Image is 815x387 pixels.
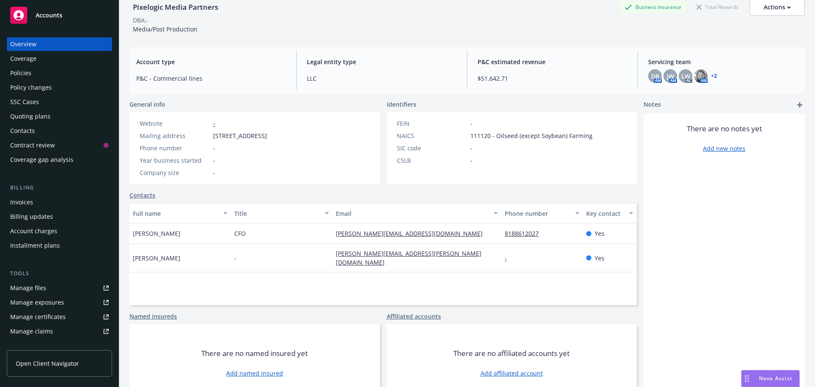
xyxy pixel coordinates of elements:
a: Accounts [7,3,112,27]
a: Coverage gap analysis [7,153,112,167]
img: photo [694,69,708,83]
div: Website [140,119,210,128]
span: - [470,156,472,165]
div: Pixelogic Media Partners [129,2,222,13]
div: Invoices [10,195,33,209]
a: Manage exposures [7,296,112,309]
a: Policy changes [7,81,112,94]
div: Year business started [140,156,210,165]
span: Notes [644,100,661,110]
span: - [234,254,236,263]
button: Key contact [583,203,637,223]
a: - [213,119,215,127]
div: Email [336,209,489,218]
a: Add named insured [226,369,283,378]
a: Manage certificates [7,310,112,324]
button: Nova Assist [741,370,800,387]
div: FEIN [397,119,467,128]
span: Media/Post Production [133,25,197,33]
div: Phone number [140,144,210,153]
span: [PERSON_NAME] [133,254,180,263]
a: Policies [7,66,112,80]
span: $51,642.71 [478,74,627,83]
a: Account charges [7,224,112,238]
div: Installment plans [10,239,60,252]
a: Manage claims [7,325,112,338]
a: Overview [7,37,112,51]
a: Contacts [7,124,112,138]
div: Manage certificates [10,310,66,324]
span: There are no named insured yet [201,348,308,359]
div: CSLB [397,156,467,165]
div: Coverage gap analysis [10,153,73,167]
div: Title [234,209,320,218]
span: - [213,168,215,177]
a: +2 [711,73,717,79]
div: NAICS [397,131,467,140]
span: - [213,156,215,165]
span: Account type [136,57,286,66]
a: Quoting plans [7,110,112,123]
span: [PERSON_NAME] [133,229,180,238]
span: Identifiers [387,100,416,109]
span: Servicing team [648,57,798,66]
span: Yes [595,229,604,238]
a: [PERSON_NAME][EMAIL_ADDRESS][PERSON_NAME][DOMAIN_NAME] [336,249,481,266]
div: Policies [10,66,31,80]
a: Contacts [129,191,155,200]
span: P&C - Commercial lines [136,74,286,83]
div: Key contact [586,209,624,218]
div: Company size [140,168,210,177]
a: Billing updates [7,210,112,223]
a: Installment plans [7,239,112,252]
div: Manage files [10,281,46,295]
span: DB [651,72,659,81]
span: General info [129,100,165,109]
div: Manage exposures [10,296,64,309]
a: Manage files [7,281,112,295]
div: Manage claims [10,325,53,338]
span: - [213,144,215,153]
div: Account charges [10,224,57,238]
a: Affiliated accounts [387,312,441,321]
div: Overview [10,37,37,51]
a: Coverage [7,52,112,65]
span: P&C estimated revenue [478,57,627,66]
a: Add new notes [703,144,745,153]
span: Yes [595,254,604,263]
div: Contract review [10,138,55,152]
span: [STREET_ADDRESS] [213,131,267,140]
div: Phone number [505,209,570,218]
button: Title [231,203,332,223]
span: 111120 - Oilseed (except Soybean) Farming [470,131,593,140]
span: Legal entity type [307,57,457,66]
a: Named insureds [129,312,177,321]
div: DBA: - [133,16,149,25]
button: Phone number [501,203,582,223]
div: SIC code [397,144,467,153]
button: Email [332,203,501,223]
span: Nova Assist [759,375,793,382]
a: - [505,254,514,262]
div: Policy changes [10,81,52,94]
div: Quoting plans [10,110,51,123]
span: - [470,144,472,153]
span: There are no notes yet [687,124,762,134]
span: CFO [234,229,246,238]
a: add [795,100,805,110]
div: Total Rewards [692,2,743,12]
div: Contacts [10,124,35,138]
a: [PERSON_NAME][EMAIL_ADDRESS][DOMAIN_NAME] [336,229,489,237]
div: Coverage [10,52,37,65]
button: Full name [129,203,231,223]
a: 8188612027 [505,229,545,237]
div: Drag to move [742,370,752,387]
div: Full name [133,209,218,218]
div: Business Insurance [620,2,686,12]
a: SSC Cases [7,95,112,109]
div: Mailing address [140,131,210,140]
span: - [470,119,472,128]
div: Tools [7,269,112,278]
span: LLC [307,74,457,83]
